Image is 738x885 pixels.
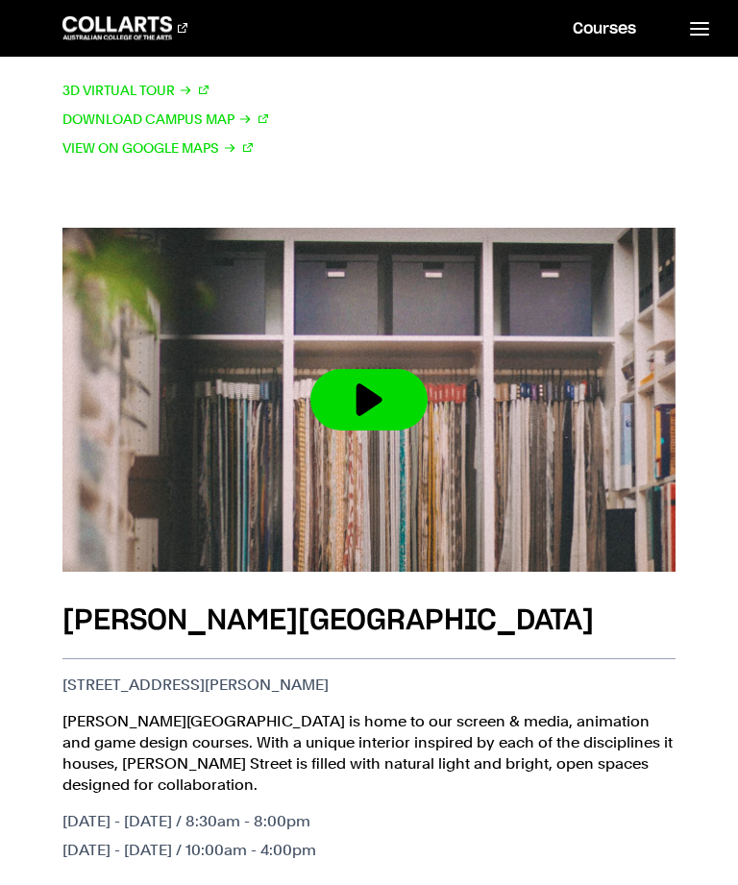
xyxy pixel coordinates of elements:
h3: [PERSON_NAME][GEOGRAPHIC_DATA] [62,602,675,639]
a: Download Campus Map [62,109,268,130]
div: Go to homepage [62,16,187,39]
p: [DATE] - [DATE] / 8:30am - 8:00pm [62,811,675,832]
a: View on Google Maps [62,137,253,159]
p: [STREET_ADDRESS][PERSON_NAME] [62,675,675,696]
p: [PERSON_NAME][GEOGRAPHIC_DATA] is home to our screen & media, animation and game design courses. ... [62,711,675,796]
a: 3D Virtual Tour [62,80,209,101]
p: [DATE] - [DATE] / 10:00am - 4:00pm [62,840,675,861]
img: Video thumbnail [62,228,675,573]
